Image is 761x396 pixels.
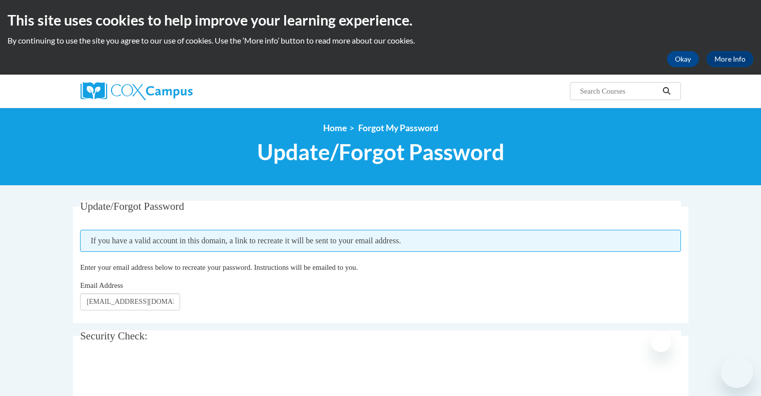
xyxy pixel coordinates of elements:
[706,51,753,67] a: More Info
[80,263,358,271] span: Enter your email address below to recreate your password. Instructions will be emailed to you.
[651,332,671,352] iframe: Close message
[80,293,180,310] input: Email
[659,85,674,97] button: Search
[323,123,347,133] a: Home
[80,281,123,289] span: Email Address
[80,330,148,342] span: Security Check:
[358,123,438,133] span: Forgot My Password
[721,356,753,388] iframe: Button to launch messaging window
[8,35,753,46] p: By continuing to use the site you agree to our use of cookies. Use the ‘More info’ button to read...
[81,82,271,100] a: Cox Campus
[579,85,659,97] input: Search Courses
[80,230,681,252] span: If you have a valid account in this domain, a link to recreate it will be sent to your email addr...
[257,139,504,165] span: Update/Forgot Password
[81,82,193,100] img: Cox Campus
[667,51,699,67] button: Okay
[8,10,753,30] h2: This site uses cookies to help improve your learning experience.
[80,200,184,212] span: Update/Forgot Password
